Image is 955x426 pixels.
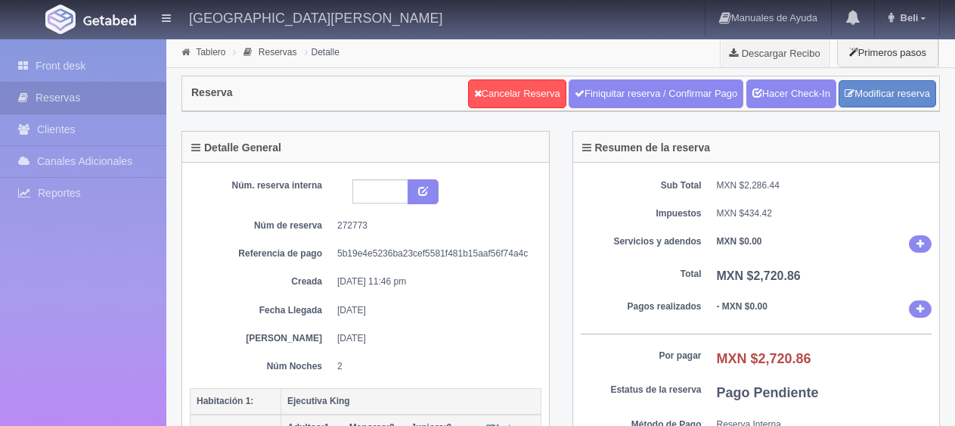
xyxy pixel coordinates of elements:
[581,207,702,220] dt: Impuestos
[201,275,322,288] dt: Creada
[717,385,819,400] b: Pago Pendiente
[717,269,801,282] b: MXN $2,720.86
[581,235,702,248] dt: Servicios y adendos
[337,360,530,373] dd: 2
[337,275,530,288] dd: [DATE] 11:46 pm
[337,304,530,317] dd: [DATE]
[281,388,541,415] th: Ejecutiva King
[201,247,322,260] dt: Referencia de pago
[196,47,225,58] a: Tablero
[582,142,711,154] h4: Resumen de la reserva
[191,87,233,98] h4: Reserva
[581,350,702,362] dt: Por pagar
[468,79,566,108] a: Cancelar Reserva
[45,5,76,34] img: Getabed
[717,236,762,247] b: MXN $0.00
[897,12,919,23] span: Beli
[189,8,442,26] h4: [GEOGRAPHIC_DATA][PERSON_NAME]
[581,300,702,313] dt: Pagos realizados
[301,45,343,59] li: Detalle
[197,396,253,406] b: Habitación 1:
[721,38,829,68] a: Descargar Recibo
[201,179,322,192] dt: Núm. reserva interna
[717,179,932,192] dd: MXN $2,286.44
[337,219,530,232] dd: 272773
[746,79,836,108] a: Hacer Check-In
[201,332,322,345] dt: [PERSON_NAME]
[569,79,743,108] a: Finiquitar reserva / Confirmar Pago
[717,351,811,366] b: MXN $2,720.86
[837,38,938,67] button: Primeros pasos
[201,219,322,232] dt: Núm de reserva
[839,80,936,108] a: Modificar reserva
[191,142,281,154] h4: Detalle General
[337,332,530,345] dd: [DATE]
[717,207,932,220] dd: MXN $434.42
[717,301,767,312] b: - MXN $0.00
[337,247,530,260] dd: 5b19e4e5236ba23cef5581f481b15aaf56f74a4c
[83,14,136,26] img: Getabed
[259,47,297,58] a: Reservas
[581,268,702,281] dt: Total
[581,384,702,396] dt: Estatus de la reserva
[201,360,322,373] dt: Núm Noches
[581,179,702,192] dt: Sub Total
[201,304,322,317] dt: Fecha Llegada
